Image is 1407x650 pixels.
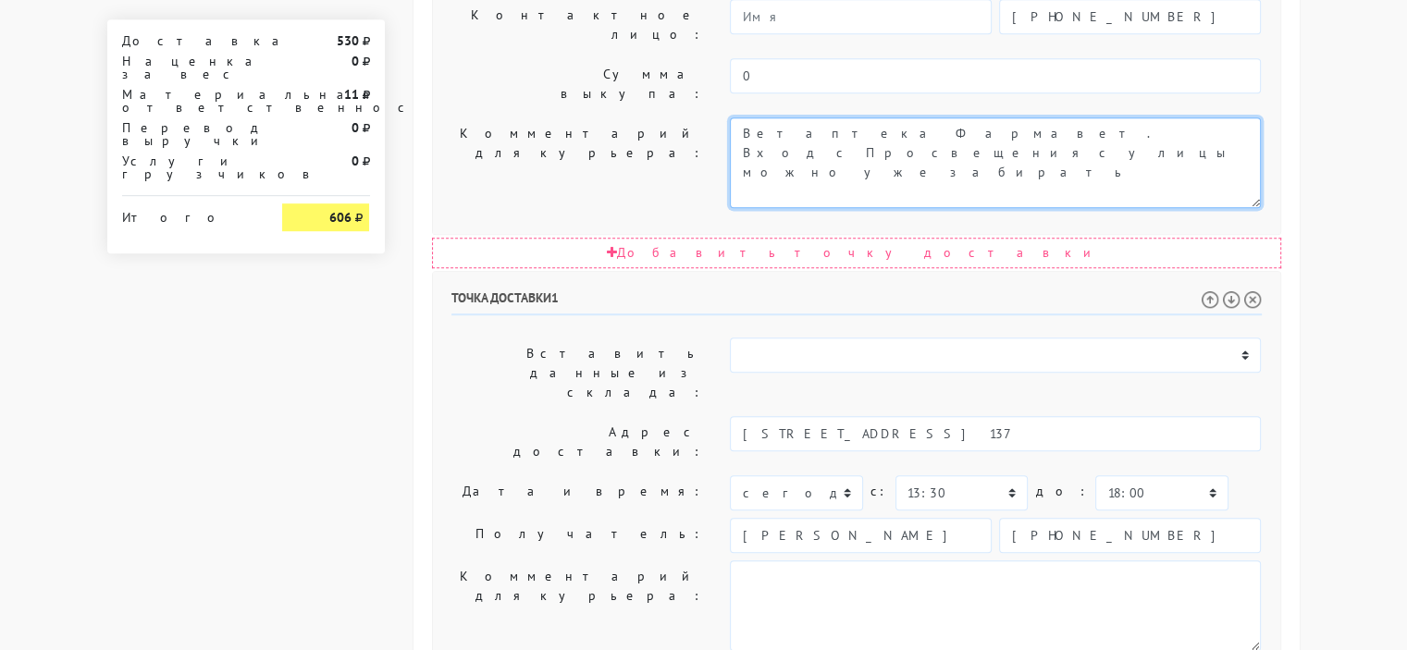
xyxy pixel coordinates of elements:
span: 1 [551,289,559,306]
textarea: Ветаптека Фармавет. Вход с Просвещения с улицы [730,117,1261,208]
label: Вставить данные из склада: [438,337,717,409]
label: Получатель: [438,518,717,553]
strong: 0 [351,119,358,136]
label: Сумма выкупа: [438,58,717,110]
div: Добавить точку доставки [432,238,1281,268]
label: Комментарий для курьера: [438,117,717,208]
label: до: [1035,475,1088,508]
strong: 530 [336,32,358,49]
div: Итого [122,203,255,224]
strong: 0 [351,53,358,69]
div: Перевод выручки [108,121,269,147]
div: Услуги грузчиков [108,154,269,180]
label: c: [870,475,888,508]
div: Наценка за вес [108,55,269,80]
strong: 0 [351,153,358,169]
label: Адрес доставки: [438,416,717,468]
strong: 606 [328,209,351,226]
div: Доставка [108,34,269,47]
h6: Точка доставки [451,290,1262,315]
div: Материальная ответственность [108,88,269,114]
input: Имя [730,518,992,553]
input: Телефон [999,518,1261,553]
strong: 11 [343,86,358,103]
label: Дата и время: [438,475,717,510]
